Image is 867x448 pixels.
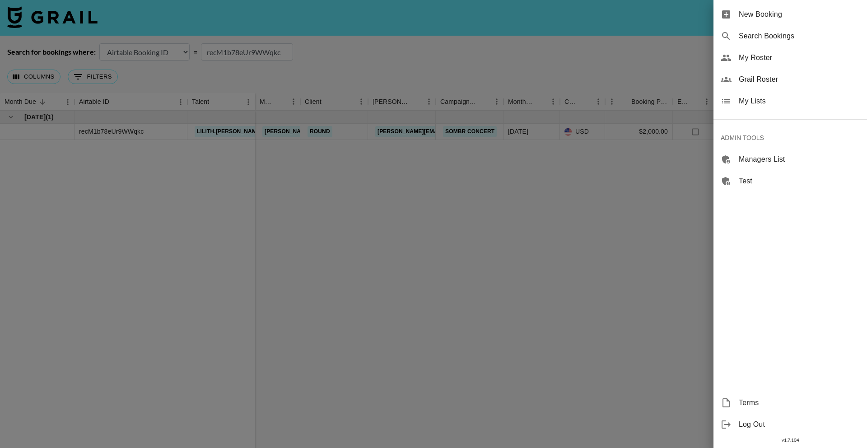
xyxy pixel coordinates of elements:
div: Test [713,170,867,192]
span: My Lists [739,96,860,107]
div: My Lists [713,90,867,112]
span: Terms [739,397,860,408]
span: Log Out [739,419,860,430]
div: New Booking [713,4,867,25]
div: Grail Roster [713,69,867,90]
div: v 1.7.104 [713,435,867,445]
span: Test [739,176,860,187]
span: Managers List [739,154,860,165]
span: My Roster [739,52,860,63]
div: Managers List [713,149,867,170]
span: New Booking [739,9,860,20]
span: Grail Roster [739,74,860,85]
div: Log Out [713,414,867,435]
div: Search Bookings [713,25,867,47]
div: Terms [713,392,867,414]
div: My Roster [713,47,867,69]
span: Search Bookings [739,31,860,42]
div: ADMIN TOOLS [713,127,867,149]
